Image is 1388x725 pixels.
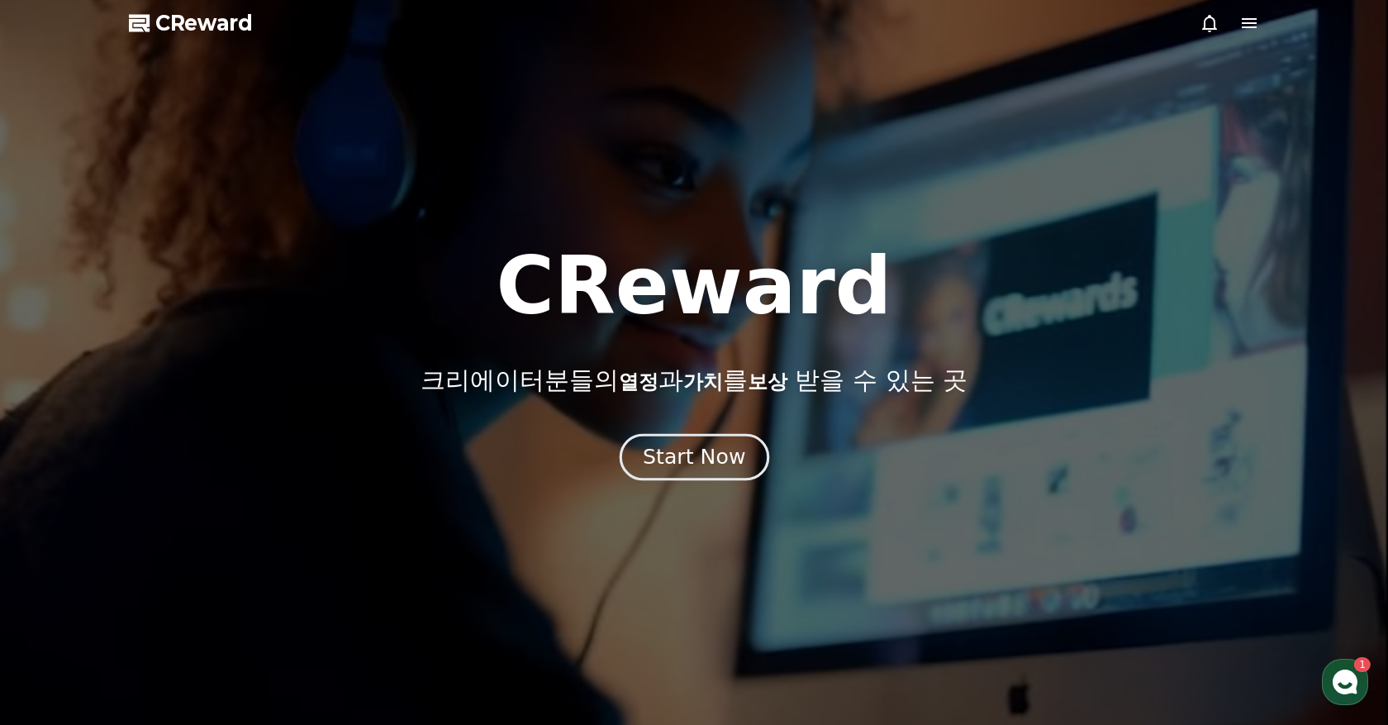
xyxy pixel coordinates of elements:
[5,524,109,565] a: 홈
[683,370,723,394] span: 가치
[255,549,275,562] span: 설정
[155,10,253,36] span: CReward
[623,451,766,467] a: Start Now
[748,370,787,394] span: 보상
[52,549,62,562] span: 홈
[213,524,317,565] a: 설정
[151,550,171,563] span: 대화
[168,523,173,537] span: 1
[619,370,658,394] span: 열정
[496,246,891,326] h1: CReward
[619,433,768,480] button: Start Now
[643,443,745,471] div: Start Now
[421,365,967,395] p: 크리에이터분들의 과 를 받을 수 있는 곳
[109,524,213,565] a: 1대화
[129,10,253,36] a: CReward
